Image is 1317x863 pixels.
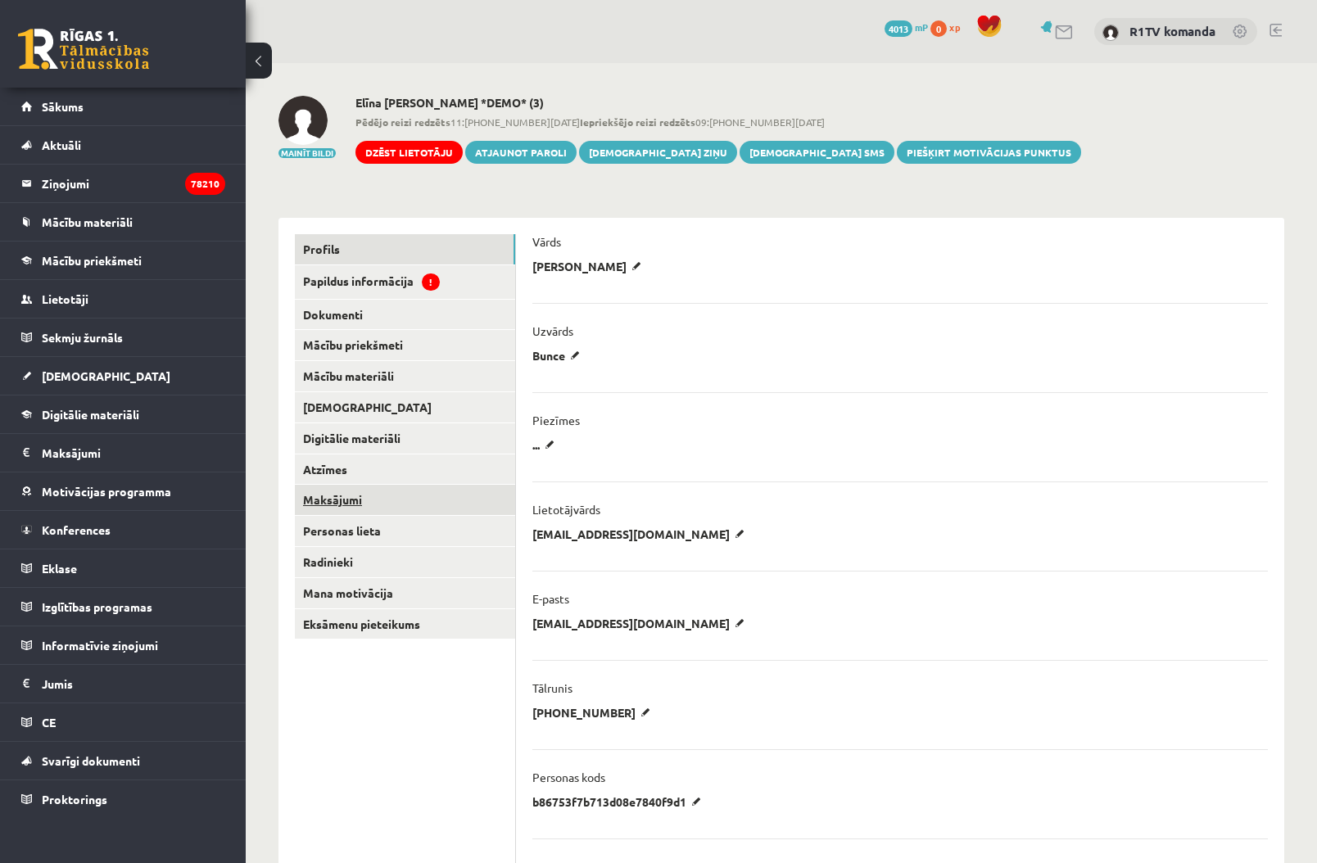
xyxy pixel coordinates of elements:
a: Motivācijas programma [21,472,225,510]
span: Sekmju žurnāls [42,330,123,345]
span: 4013 [885,20,912,37]
b: Pēdējo reizi redzēts [355,115,450,129]
span: Jumis [42,676,73,691]
a: Aktuāli [21,126,225,164]
a: Svarīgi dokumenti [21,742,225,779]
span: Informatīvie ziņojumi [42,638,158,653]
p: b86753f7b713d08e7840f9d1 [532,794,707,809]
p: Piezīmes [532,413,580,427]
a: Mana motivācija [295,578,515,608]
p: E-pasts [532,591,569,606]
p: Vārds [532,234,561,249]
span: Izglītības programas [42,599,152,614]
a: [DEMOGRAPHIC_DATA] [295,392,515,422]
a: Papildus informācija! [295,265,515,299]
span: Proktorings [42,792,107,807]
span: 0 [930,20,947,37]
a: [DEMOGRAPHIC_DATA] SMS [740,141,894,164]
legend: Maksājumi [42,434,225,472]
a: Eklase [21,549,225,587]
b: Iepriekšējo reizi redzēts [580,115,695,129]
span: xp [949,20,960,34]
legend: Ziņojumi [42,165,225,202]
a: Digitālie materiāli [21,395,225,433]
span: Digitālie materiāli [42,407,139,422]
span: Svarīgi dokumenti [42,753,140,768]
a: Mācību materiāli [295,361,515,391]
span: Sākums [42,99,84,114]
a: [DEMOGRAPHIC_DATA] [21,357,225,395]
p: Bunce [532,348,586,363]
a: R1TV komanda [1129,23,1215,39]
a: Profils [295,234,515,264]
a: Rīgas 1. Tālmācības vidusskola [18,29,149,70]
h2: Elīna [PERSON_NAME] *DEMO* (3) [355,96,1081,110]
a: Proktorings [21,780,225,818]
p: Tālrunis [532,680,573,695]
span: 11:[PHONE_NUMBER][DATE] 09:[PHONE_NUMBER][DATE] [355,115,1081,129]
p: [EMAIL_ADDRESS][DOMAIN_NAME] [532,526,750,541]
a: 4013 mP [885,20,928,34]
a: Sekmju žurnāls [21,319,225,356]
p: Personas kods [532,770,605,784]
a: Dzēst lietotāju [355,141,463,164]
a: Personas lieta [295,516,515,546]
a: Jumis [21,665,225,703]
p: ... [532,437,560,452]
a: Konferences [21,511,225,549]
a: Informatīvie ziņojumi [21,626,225,664]
span: CE [42,715,56,730]
a: Piešķirt motivācijas punktus [897,141,1081,164]
a: 0 xp [930,20,968,34]
span: Mācību materiāli [42,215,133,229]
img: R1TV komanda [1102,25,1119,41]
a: Maksājumi [295,485,515,515]
a: Mācību priekšmeti [295,330,515,360]
a: Eksāmenu pieteikums [295,609,515,639]
a: Dokumenti [295,300,515,330]
a: Ziņojumi78210 [21,165,225,202]
span: [DEMOGRAPHIC_DATA] [42,368,170,383]
img: Elīna Jolanta Bunce [278,96,328,145]
i: 78210 [185,173,225,195]
a: Sākums [21,88,225,125]
a: Radinieki [295,547,515,577]
a: Digitālie materiāli [295,423,515,454]
span: Aktuāli [42,138,81,152]
button: Mainīt bildi [278,148,336,158]
a: Mācību materiāli [21,203,225,241]
p: Lietotājvārds [532,502,600,517]
span: Motivācijas programma [42,484,171,499]
a: Mācību priekšmeti [21,242,225,279]
span: Mācību priekšmeti [42,253,142,268]
a: Izglītības programas [21,588,225,626]
a: Maksājumi [21,434,225,472]
span: Konferences [42,522,111,537]
p: [EMAIL_ADDRESS][DOMAIN_NAME] [532,616,750,630]
a: Atjaunot paroli [465,141,577,164]
a: CE [21,703,225,741]
p: [PERSON_NAME] [532,259,647,273]
span: mP [915,20,928,34]
span: Eklase [42,561,77,576]
span: ! [422,273,440,291]
span: Lietotāji [42,291,88,306]
a: Atzīmes [295,454,515,485]
a: [DEMOGRAPHIC_DATA] ziņu [579,141,737,164]
p: Uzvārds [532,323,573,338]
p: [PHONE_NUMBER] [532,705,656,720]
a: Lietotāji [21,280,225,318]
